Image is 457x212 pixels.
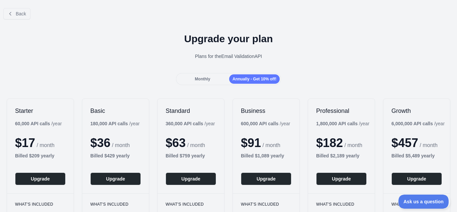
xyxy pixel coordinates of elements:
span: $ 91 [241,136,261,150]
span: $ 457 [391,136,418,150]
b: 1,800,000 API calls [316,121,358,126]
span: $ 63 [166,136,186,150]
b: 6,000,000 API calls [391,121,433,126]
h2: Business [241,107,291,115]
h2: Professional [316,107,367,115]
b: 360,000 API calls [166,121,203,126]
div: / year [241,120,290,127]
div: / year [316,120,369,127]
iframe: Toggle Customer Support [398,195,450,209]
div: / year [166,120,215,127]
span: $ 182 [316,136,343,150]
b: 600,000 API calls [241,121,278,126]
div: / year [391,120,445,127]
h2: Growth [391,107,442,115]
h2: Standard [166,107,216,115]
